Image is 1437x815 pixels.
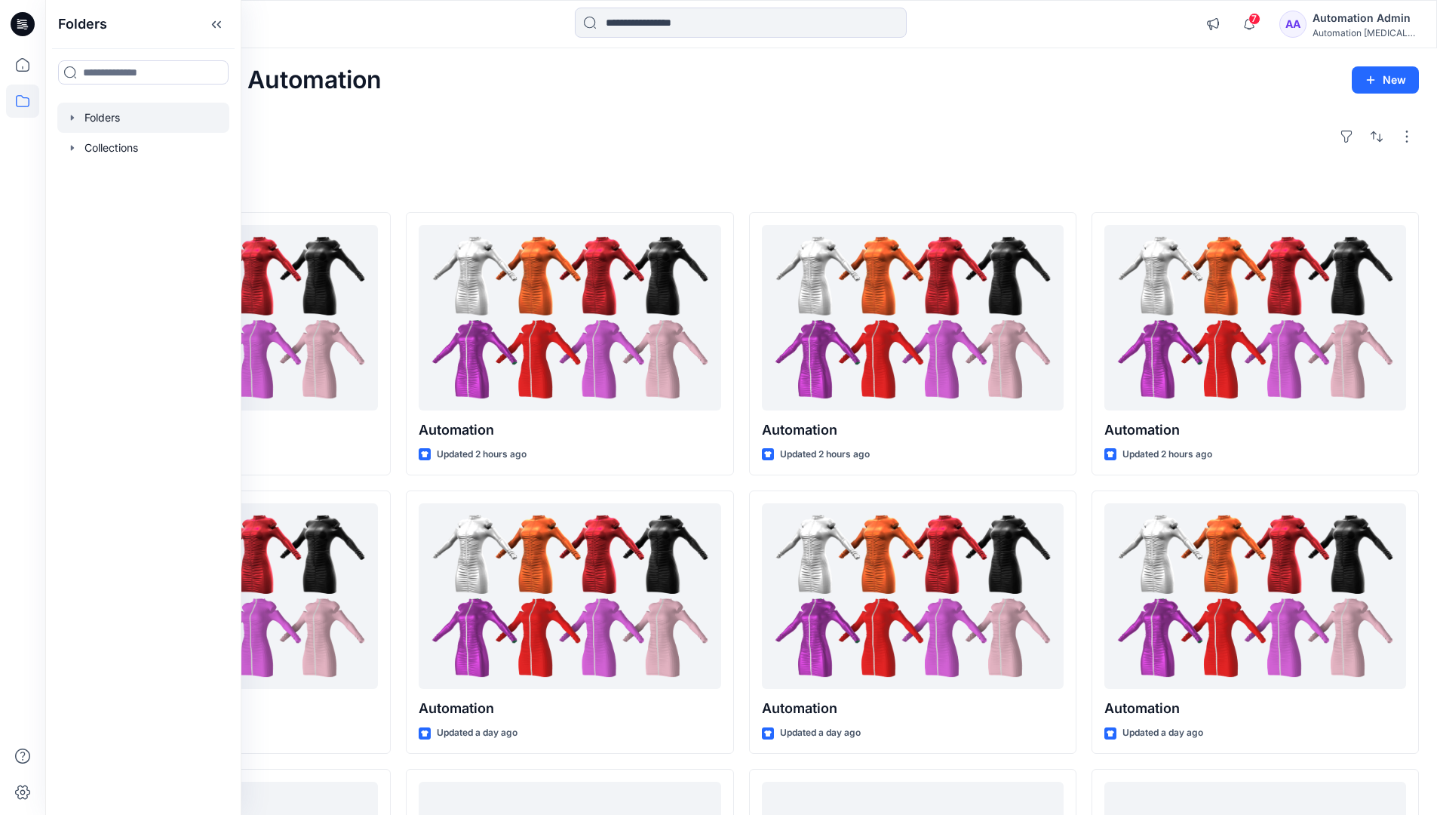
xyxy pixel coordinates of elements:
p: Updated a day ago [1122,725,1203,741]
span: 7 [1248,13,1260,25]
p: Updated 2 hours ago [780,447,870,463]
div: Automation Admin [1313,9,1418,27]
p: Automation [1104,698,1406,719]
div: Automation [MEDICAL_DATA]... [1313,27,1418,38]
p: Automation [419,420,720,441]
p: Updated a day ago [437,725,517,741]
h4: Styles [63,179,1419,197]
a: Automation [762,503,1064,690]
p: Automation [762,698,1064,719]
p: Updated a day ago [780,725,861,741]
a: Automation [762,225,1064,411]
button: New [1352,66,1419,94]
p: Updated 2 hours ago [1122,447,1212,463]
a: Automation [419,503,720,690]
p: Automation [762,420,1064,441]
a: Automation [1104,225,1406,411]
a: Automation [419,225,720,411]
p: Automation [1104,420,1406,441]
p: Automation [419,698,720,719]
p: Updated 2 hours ago [437,447,527,463]
div: AA [1279,11,1307,38]
a: Automation [1104,503,1406,690]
